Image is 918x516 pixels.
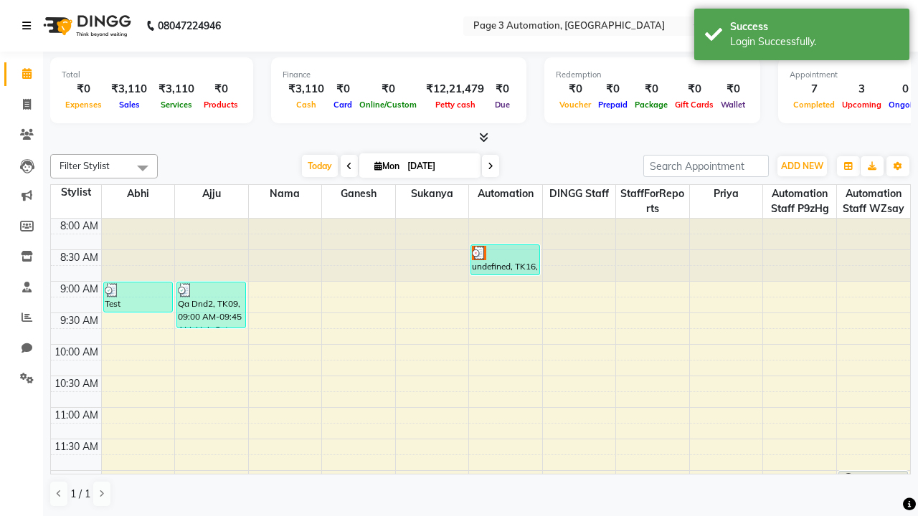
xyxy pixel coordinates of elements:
[631,100,671,110] span: Package
[717,100,749,110] span: Wallet
[491,100,514,110] span: Due
[790,100,838,110] span: Completed
[249,185,322,203] span: Nama
[51,185,101,200] div: Stylist
[330,81,356,97] div: ₹0
[177,282,245,328] div: Qa Dnd2, TK09, 09:00 AM-09:45 AM, Hair Cut-Men
[356,81,420,97] div: ₹0
[595,100,631,110] span: Prepaid
[52,471,101,486] div: 12:00 PM
[175,185,248,203] span: Ajju
[37,6,135,46] img: logo
[104,282,172,312] div: Test DoNotDelete, TK11, 09:00 AM-09:30 AM, Hair Cut By Expert-Men
[57,250,101,265] div: 8:30 AM
[52,376,101,391] div: 10:30 AM
[52,408,101,423] div: 11:00 AM
[671,81,717,97] div: ₹0
[432,100,479,110] span: Petty cash
[371,161,403,171] span: Mon
[62,69,242,81] div: Total
[62,100,105,110] span: Expenses
[471,245,539,274] div: undefined, TK16, 08:25 AM-08:55 AM, Hair cut Below 12 years (Boy)
[543,185,616,203] span: DINGG Staff
[115,100,143,110] span: Sales
[838,81,885,97] div: 3
[102,185,175,203] span: Abhi
[52,345,101,360] div: 10:00 AM
[293,100,320,110] span: Cash
[283,81,330,97] div: ₹3,110
[777,156,827,176] button: ADD NEW
[200,81,242,97] div: ₹0
[730,34,899,49] div: Login Successfully.
[631,81,671,97] div: ₹0
[790,81,838,97] div: 7
[781,161,823,171] span: ADD NEW
[469,185,542,203] span: Automation
[57,282,101,297] div: 9:00 AM
[643,155,769,177] input: Search Appointment
[200,100,242,110] span: Products
[838,100,885,110] span: Upcoming
[356,100,420,110] span: Online/Custom
[671,100,717,110] span: Gift Cards
[490,81,515,97] div: ₹0
[420,81,490,97] div: ₹12,21,479
[60,160,110,171] span: Filter Stylist
[62,81,105,97] div: ₹0
[57,313,101,328] div: 9:30 AM
[57,219,101,234] div: 8:00 AM
[837,185,910,218] span: Automation Staff wZsay
[330,100,356,110] span: Card
[105,81,153,97] div: ₹3,110
[763,185,836,218] span: Automation Staff p9zHg
[158,6,221,46] b: 08047224946
[690,185,763,203] span: Priya
[302,155,338,177] span: Today
[396,185,469,203] span: Sukanya
[717,81,749,97] div: ₹0
[322,185,395,203] span: Ganesh
[153,81,200,97] div: ₹3,110
[70,487,90,502] span: 1 / 1
[595,81,631,97] div: ₹0
[52,439,101,454] div: 11:30 AM
[556,69,749,81] div: Redemption
[556,81,595,97] div: ₹0
[403,156,475,177] input: 2025-09-01
[283,69,515,81] div: Finance
[556,100,595,110] span: Voucher
[616,185,689,218] span: StaffForReports
[730,19,899,34] div: Success
[157,100,196,110] span: Services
